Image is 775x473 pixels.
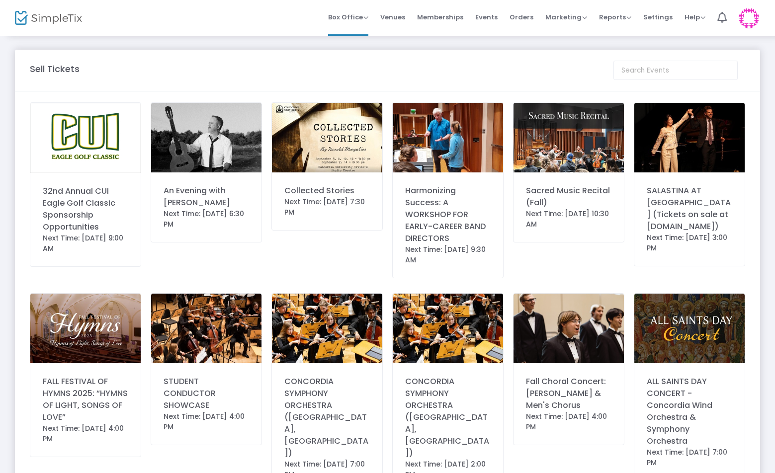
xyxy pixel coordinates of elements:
span: Venues [380,4,405,30]
div: Next Time: [DATE] 10:30 AM [526,209,611,230]
div: FALL FESTIVAL OF HYMNS 2025: “HYMNS OF LIGHT, SONGS OF LOVE” [43,376,128,423]
div: Next Time: [DATE] 4:00 PM [43,423,128,444]
div: Next Time: [DATE] 9:00 AM [43,233,128,254]
span: Memberships [417,4,463,30]
div: Collected Stories [284,185,370,197]
div: Next Time: [DATE] 9:30 AM [405,244,491,265]
div: SALASTINA AT [GEOGRAPHIC_DATA] (Tickets on sale at [DOMAIN_NAME]) [647,185,732,233]
div: 32nd Annual CUI Eagle Golf Classic Sponsorship Opportunities [43,185,128,233]
img: FallFestivalofHymns-SimpleTix.jpg [30,294,141,363]
span: Reports [599,12,631,22]
img: pZsWEEB1.jpeg [151,103,261,172]
img: Golflogo.jpg [30,103,141,173]
span: Orders [510,4,533,30]
span: Box Office [328,12,368,22]
img: 67HQSTmY.jpg [151,294,261,363]
div: Next Time: [DATE] 3:00 PM [647,233,732,253]
div: Sacred Music Recital (Fall) [526,185,611,209]
div: Next Time: [DATE] 4:00 PM [164,411,249,432]
m-panel-title: Sell Tickets [30,62,80,76]
div: STUDENT CONDUCTOR SHOWCASE [164,376,249,411]
img: CollectedStoriesDigitalScreen.jpg [272,103,382,172]
div: Fall Choral Concert: [PERSON_NAME] & Men's Chorus [526,376,611,411]
img: 638908377667824713CathedralConcert.jpg [393,294,503,363]
div: Next Time: [DATE] 6:30 PM [164,209,249,230]
div: An Evening with [PERSON_NAME] [164,185,249,209]
span: Events [475,4,498,30]
input: Search Events [613,61,738,80]
span: Settings [643,4,673,30]
img: SalastinaatConcordia.jpg [634,103,745,172]
div: ALL SAINTS DAY CONCERT - Concordia Wind Orchestra & Symphony Orchestra [647,376,732,447]
div: Next Time: [DATE] 7:00 PM [647,447,732,468]
img: 638908209546906934638597730398590392DDCMCFallConcert.jpg [514,294,624,363]
img: 638907199098595451SacredMusicRecitalSimple-Tix2024.jpg [514,103,624,172]
span: Help [685,12,705,22]
div: Next Time: [DATE] 7:30 PM [284,197,370,218]
img: CathedralConcert.jpg [272,294,382,363]
span: Marketing [545,12,587,22]
div: CONCORDIA SYMPHONY ORCHESTRA ([GEOGRAPHIC_DATA], [GEOGRAPHIC_DATA]) [284,376,370,459]
div: CONCORDIA SYMPHONY ORCHESTRA ([GEOGRAPHIC_DATA], [GEOGRAPHIC_DATA]) [405,376,491,459]
div: Harmonizing Success: A WORKSHOP FOR EARLY-CAREER BAND DIRECTORS [405,185,491,244]
div: Next Time: [DATE] 4:00 PM [526,411,611,432]
img: HarmonizingSuccessWorkshop.jpg [393,103,503,172]
img: AllSaintsDayConcert.jpg [634,294,745,363]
